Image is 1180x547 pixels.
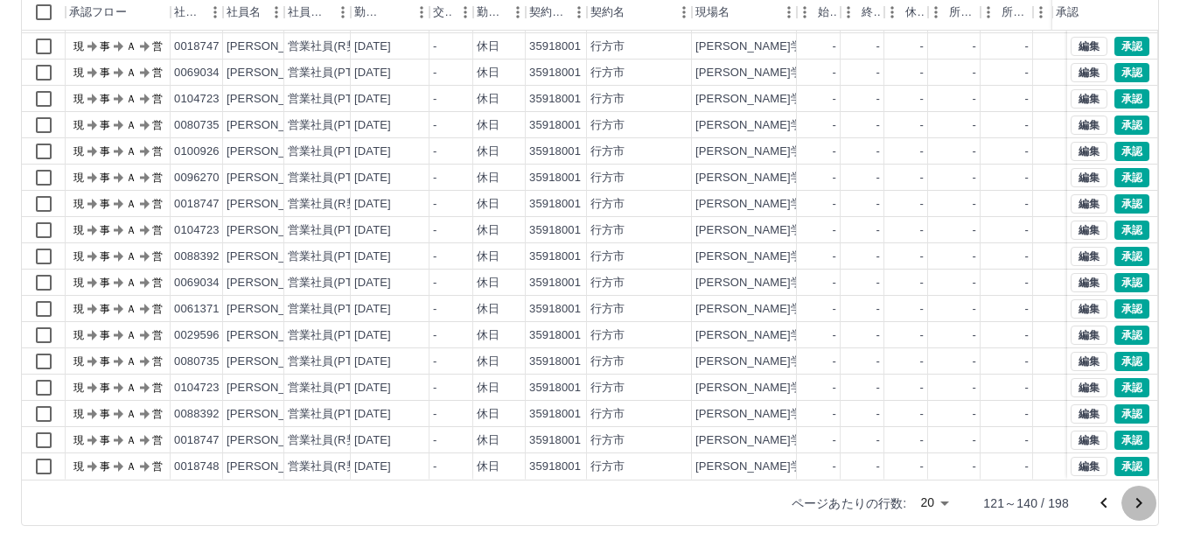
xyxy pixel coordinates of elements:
[913,490,955,515] div: 20
[227,144,322,160] div: [PERSON_NAME]
[433,65,436,81] div: -
[477,65,499,81] div: 休日
[1071,194,1107,214] button: 編集
[1025,144,1029,160] div: -
[1071,378,1107,397] button: 編集
[1114,168,1149,187] button: 承認
[100,172,110,184] text: 事
[1071,404,1107,424] button: 編集
[174,327,220,344] div: 0029596
[529,196,581,213] div: 35918001
[973,39,976,55] div: -
[833,39,836,55] div: -
[876,249,880,265] div: -
[288,301,380,318] div: 営業社員(PT契約)
[126,224,136,236] text: Ａ
[477,170,499,186] div: 休日
[876,144,880,160] div: -
[227,65,322,81] div: [PERSON_NAME]
[695,249,883,265] div: [PERSON_NAME]学校給食センター
[354,196,391,213] div: [DATE]
[529,301,581,318] div: 35918001
[227,170,322,186] div: [PERSON_NAME]
[354,39,391,55] div: [DATE]
[174,65,220,81] div: 0069034
[354,249,391,265] div: [DATE]
[100,329,110,341] text: 事
[433,275,436,291] div: -
[477,117,499,134] div: 休日
[590,170,625,186] div: 行方市
[590,117,625,134] div: 行方市
[288,91,380,108] div: 営業社員(PT契約)
[152,40,163,53] text: 営
[227,117,322,134] div: [PERSON_NAME]
[529,327,581,344] div: 35918001
[1114,116,1149,135] button: 承認
[529,65,581,81] div: 35918001
[477,39,499,55] div: 休日
[354,275,391,291] div: [DATE]
[876,39,880,55] div: -
[354,222,391,239] div: [DATE]
[73,40,84,53] text: 現
[152,172,163,184] text: 営
[477,354,499,370] div: 休日
[126,93,136,105] text: Ａ
[920,196,924,213] div: -
[833,65,836,81] div: -
[1114,299,1149,319] button: 承認
[477,327,499,344] div: 休日
[1025,39,1029,55] div: -
[227,275,322,291] div: [PERSON_NAME]
[973,301,976,318] div: -
[100,198,110,210] text: 事
[1025,196,1029,213] div: -
[354,301,391,318] div: [DATE]
[73,145,84,158] text: 現
[590,275,625,291] div: 行方市
[590,196,625,213] div: 行方市
[433,91,436,108] div: -
[174,91,220,108] div: 0104723
[1071,168,1107,187] button: 編集
[1071,142,1107,161] button: 編集
[1114,326,1149,345] button: 承認
[1071,247,1107,266] button: 編集
[433,144,436,160] div: -
[288,170,380,186] div: 営業社員(PT契約)
[833,222,836,239] div: -
[529,275,581,291] div: 35918001
[920,301,924,318] div: -
[126,145,136,158] text: Ａ
[288,117,380,134] div: 営業社員(PT契約)
[1071,63,1107,82] button: 編集
[1071,89,1107,109] button: 編集
[354,327,391,344] div: [DATE]
[876,275,880,291] div: -
[73,277,84,289] text: 現
[152,67,163,79] text: 営
[227,354,322,370] div: [PERSON_NAME]
[590,65,625,81] div: 行方市
[126,119,136,131] text: Ａ
[152,250,163,263] text: 営
[100,303,110,315] text: 事
[174,275,220,291] div: 0069034
[876,196,880,213] div: -
[833,170,836,186] div: -
[1114,404,1149,424] button: 承認
[152,277,163,289] text: 営
[227,222,322,239] div: [PERSON_NAME]
[477,301,499,318] div: 休日
[1114,457,1149,476] button: 承認
[695,222,883,239] div: [PERSON_NAME]学校給食センター
[876,91,880,108] div: -
[590,91,625,108] div: 行方市
[152,198,163,210] text: 営
[477,196,499,213] div: 休日
[1071,116,1107,135] button: 編集
[73,172,84,184] text: 現
[920,170,924,186] div: -
[152,93,163,105] text: 営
